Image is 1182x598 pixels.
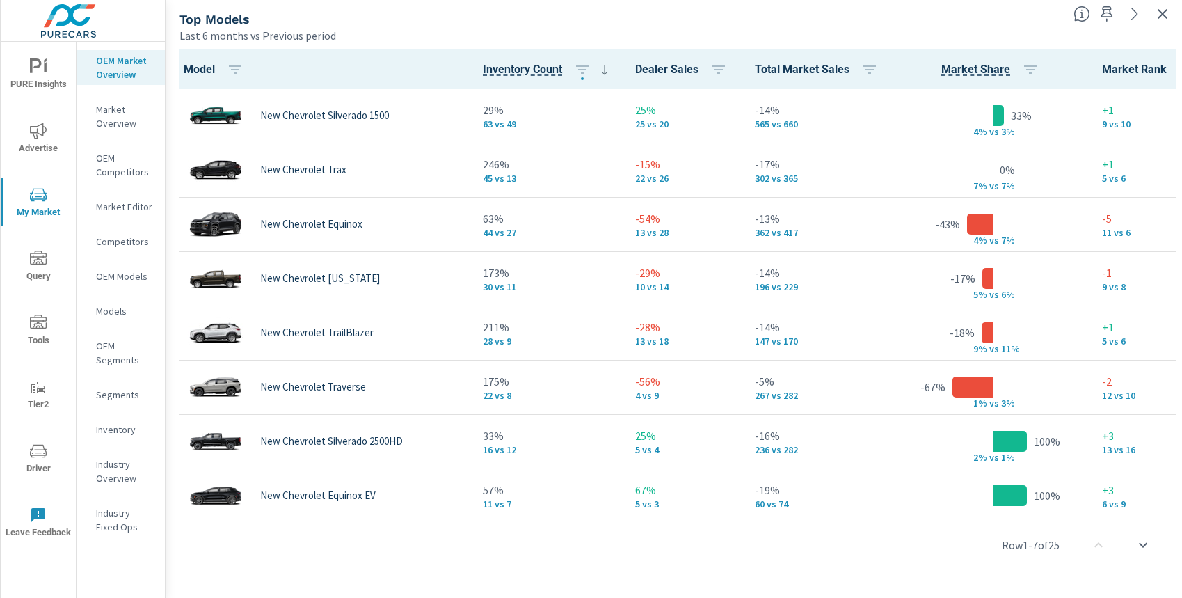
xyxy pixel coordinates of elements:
[96,388,154,402] p: Segments
[755,156,884,173] p: -17%
[958,451,994,464] p: 2% v
[96,506,154,534] p: Industry Fixed Ops
[941,61,1010,78] span: Model Sales / Total Market Sales. [Market = within dealer PMA (or 60 miles if no PMA is defined) ...
[77,454,165,489] div: Industry Overview
[5,123,72,157] span: Advertise
[635,390,733,401] p: 4 vs 9
[950,270,975,287] p: -17%
[635,319,733,336] p: -28%
[96,304,154,318] p: Models
[635,444,733,455] p: 5 vs 4
[1151,3,1174,25] button: Exit Fullscreen
[755,118,884,129] p: 565 vs 660
[96,339,154,367] p: OEM Segments
[5,251,72,285] span: Query
[184,61,249,78] span: Model
[260,164,346,176] p: New Chevrolet Trax
[483,61,562,78] span: Inventory Count
[483,265,613,281] p: 173%
[96,457,154,485] p: Industry Overview
[635,210,733,227] p: -54%
[483,173,613,184] p: 45 vs 13
[483,444,613,455] p: 16 vs 12
[77,419,165,440] div: Inventory
[635,102,733,118] p: 25%
[635,373,733,390] p: -56%
[635,427,733,444] p: 25%
[635,482,733,498] p: 67%
[635,336,733,347] p: 13 vs 18
[483,210,613,227] p: 63%
[755,444,884,455] p: 236 vs 282
[755,210,884,227] p: -13%
[935,216,960,233] p: -43%
[188,312,243,354] img: glamour
[1126,528,1160,562] button: scroll to bottom
[96,102,154,130] p: Market Overview
[1011,107,1032,124] p: 33%
[77,384,165,405] div: Segments
[77,266,165,287] div: OEM Models
[96,54,154,81] p: OEM Market Overview
[483,118,613,129] p: 63 vs 49
[958,125,994,138] p: 4% v
[260,272,380,285] p: New Chevrolet [US_STATE]
[994,234,1028,246] p: s 7%
[755,265,884,281] p: -14%
[188,95,243,136] img: glamour
[1034,433,1060,450] p: 100%
[950,324,975,341] p: -18%
[755,390,884,401] p: 267 vs 282
[635,173,733,184] p: 22 vs 26
[755,61,884,78] span: Total Market Sales
[188,366,243,408] img: glamour
[260,326,374,339] p: New Chevrolet TrailBlazer
[5,187,72,221] span: My Market
[77,196,165,217] div: Market Editor
[483,61,613,78] span: Inventory Count
[5,507,72,541] span: Leave Feedback
[260,218,362,230] p: New Chevrolet Equinox
[635,281,733,292] p: 10 vs 14
[994,125,1028,138] p: s 3%
[77,148,165,182] div: OEM Competitors
[1002,537,1060,553] p: Row 1 - 7 of 25
[96,269,154,283] p: OEM Models
[188,258,243,299] img: glamour
[483,336,613,347] p: 28 vs 9
[1,42,76,554] div: nav menu
[755,227,884,238] p: 362 vs 417
[77,50,165,85] div: OEM Market Overview
[755,336,884,347] p: 147 vs 170
[958,180,994,192] p: 7% v
[958,234,994,246] p: 4% v
[755,281,884,292] p: 196 vs 229
[483,102,613,118] p: 29%
[483,427,613,444] p: 33%
[188,475,243,517] img: glamour
[77,503,165,537] div: Industry Fixed Ops
[920,379,945,395] p: -67%
[5,443,72,477] span: Driver
[994,451,1028,464] p: s 1%
[755,498,884,510] p: 60 vs 74
[188,420,243,462] img: glamour
[260,435,403,448] p: New Chevrolet Silverado 2500HD
[77,336,165,370] div: OEM Segments
[483,498,613,510] p: 11 vs 7
[260,109,389,122] p: New Chevrolet Silverado 1500
[635,61,733,78] span: Dealer Sales
[77,231,165,252] div: Competitors
[755,319,884,336] p: -14%
[994,180,1028,192] p: s 7%
[96,423,154,436] p: Inventory
[483,482,613,498] p: 57%
[635,118,733,129] p: 25 vs 20
[179,12,250,26] h5: Top Models
[755,427,884,444] p: -16%
[755,173,884,184] p: 302 vs 365
[77,301,165,322] div: Models
[260,381,366,393] p: New Chevrolet Traverse
[179,27,336,44] p: Last 6 months vs Previous period
[188,149,243,191] img: glamour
